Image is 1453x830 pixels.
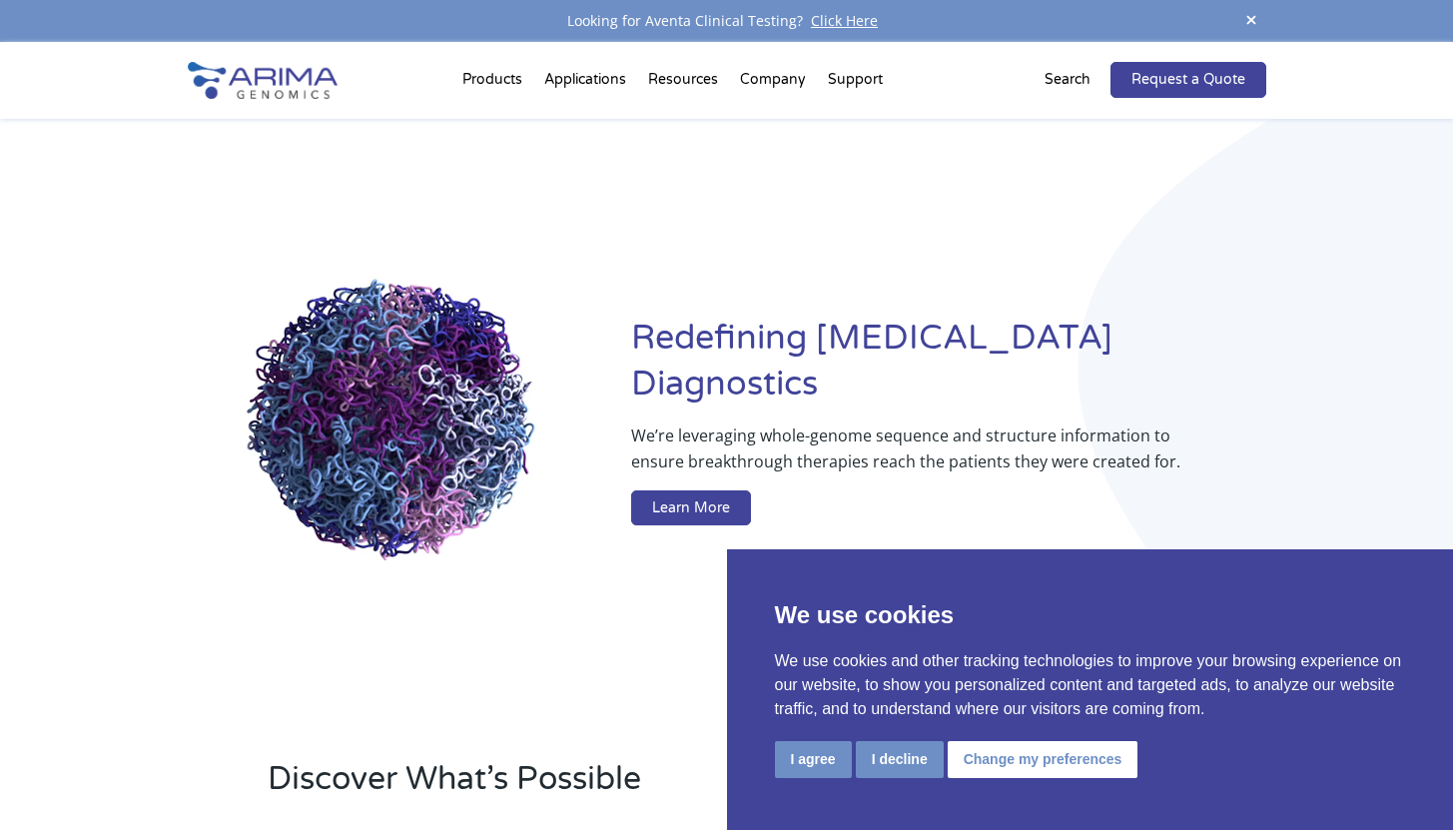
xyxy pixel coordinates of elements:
[775,597,1406,633] p: We use cookies
[1045,67,1090,93] p: Search
[188,62,338,99] img: Arima-Genomics-logo
[775,741,852,778] button: I agree
[188,8,1266,34] div: Looking for Aventa Clinical Testing?
[268,757,982,817] h2: Discover What’s Possible
[803,11,886,30] a: Click Here
[948,741,1138,778] button: Change my preferences
[631,422,1185,490] p: We’re leveraging whole-genome sequence and structure information to ensure breakthrough therapies...
[775,649,1406,721] p: We use cookies and other tracking technologies to improve your browsing experience on our website...
[1110,62,1266,98] a: Request a Quote
[856,741,944,778] button: I decline
[631,490,751,526] a: Learn More
[631,316,1265,422] h1: Redefining [MEDICAL_DATA] Diagnostics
